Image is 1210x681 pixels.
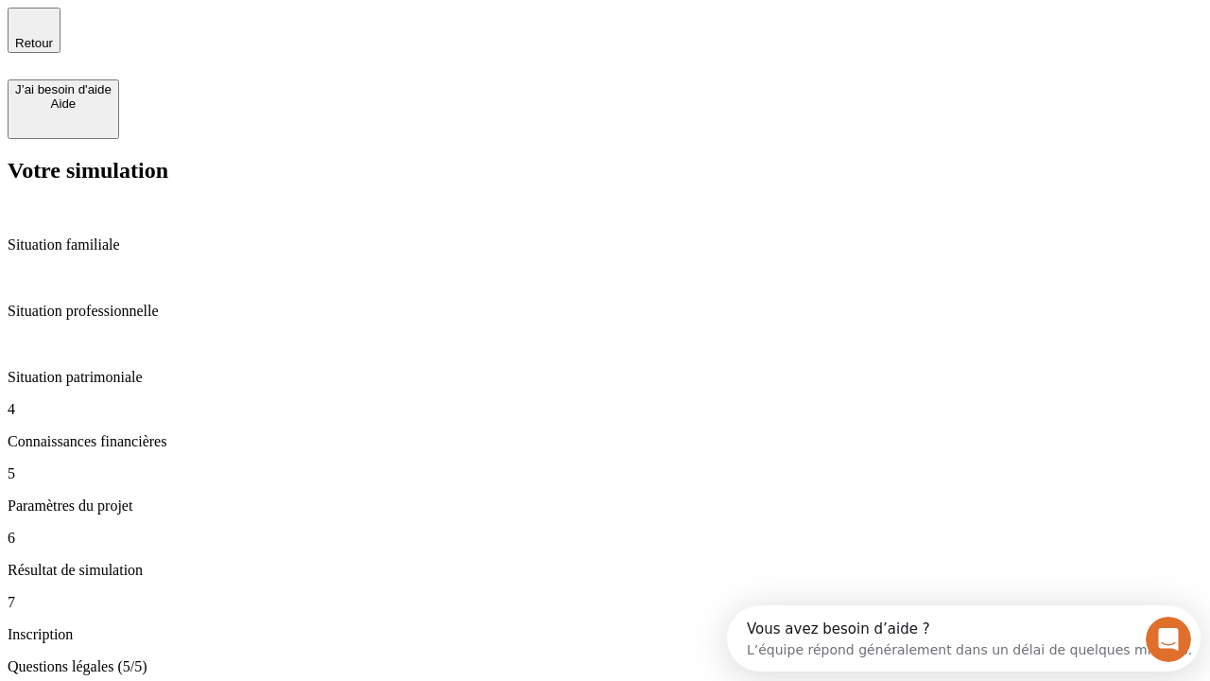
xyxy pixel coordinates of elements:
[8,465,1202,482] p: 5
[15,82,112,96] div: J’ai besoin d'aide
[727,605,1201,672] iframe: Intercom live chat discovery launcher
[1146,617,1191,662] iframe: Intercom live chat
[15,96,112,111] div: Aide
[8,369,1202,386] p: Situation patrimoniale
[20,31,465,51] div: L’équipe répond généralement dans un délai de quelques minutes.
[8,626,1202,643] p: Inscription
[15,36,53,50] span: Retour
[8,79,119,139] button: J’ai besoin d'aideAide
[8,433,1202,450] p: Connaissances financières
[8,401,1202,418] p: 4
[8,236,1202,253] p: Situation familiale
[8,530,1202,547] p: 6
[8,658,1202,675] p: Questions légales (5/5)
[8,562,1202,579] p: Résultat de simulation
[8,158,1202,183] h2: Votre simulation
[8,594,1202,611] p: 7
[8,498,1202,515] p: Paramètres du projet
[8,303,1202,320] p: Situation professionnelle
[8,8,521,60] div: Ouvrir le Messenger Intercom
[20,16,465,31] div: Vous avez besoin d’aide ?
[8,8,60,53] button: Retour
